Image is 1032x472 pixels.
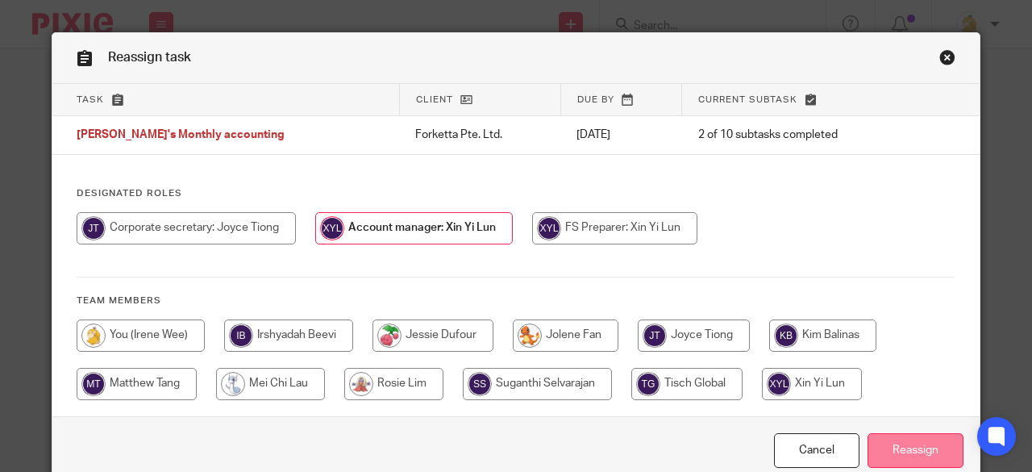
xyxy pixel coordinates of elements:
a: Close this dialog window [939,49,955,71]
a: Close this dialog window [774,433,859,468]
h4: Designated Roles [77,187,955,200]
span: [PERSON_NAME]'s Monthly accounting [77,130,285,141]
input: Reassign [868,433,963,468]
p: Forketta Pte. Ltd. [415,127,544,143]
span: Client [416,95,453,104]
td: 2 of 10 subtasks completed [682,116,914,155]
span: Due by [577,95,614,104]
h4: Team members [77,294,955,307]
span: Current subtask [698,95,797,104]
span: Task [77,95,104,104]
p: [DATE] [576,127,665,143]
span: Reassign task [108,51,191,64]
